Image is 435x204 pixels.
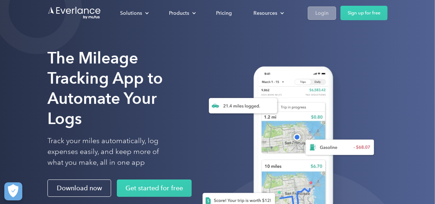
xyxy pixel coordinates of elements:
[315,9,329,18] div: Login
[209,7,239,19] a: Pricing
[47,48,163,128] strong: The Mileage Tracking App to Automate Your Logs
[47,179,111,197] a: Download now
[246,7,290,19] div: Resources
[340,6,388,20] a: Sign up for free
[47,136,172,168] p: Track your miles automatically, log expenses easily, and keep more of what you make, all in one app
[162,7,202,19] div: Products
[169,9,189,18] div: Products
[113,7,155,19] div: Solutions
[47,6,101,20] a: Go to homepage
[216,9,232,18] div: Pricing
[117,179,192,197] a: Get started for free
[120,9,142,18] div: Solutions
[4,182,22,200] button: Cookies Settings
[308,6,336,20] a: Login
[253,9,277,18] div: Resources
